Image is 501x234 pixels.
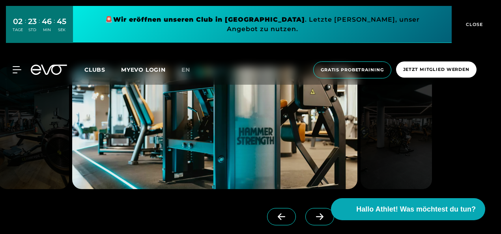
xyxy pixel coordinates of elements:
[311,61,394,78] a: Gratis Probetraining
[84,66,105,73] span: Clubs
[25,17,26,37] div: :
[72,67,357,189] img: evofitness
[28,16,37,27] div: 23
[13,27,23,33] div: TAGE
[42,27,52,33] div: MIN
[464,21,483,28] span: CLOSE
[28,27,37,33] div: STD
[39,17,40,37] div: :
[181,65,200,74] a: en
[13,16,23,27] div: 02
[331,198,485,220] button: Hallo Athlet! Was möchtest du tun?
[361,67,432,189] img: evofitness
[394,61,479,78] a: Jetzt Mitglied werden
[181,66,190,73] span: en
[84,66,121,73] a: Clubs
[452,6,495,43] button: CLOSE
[57,27,66,33] div: SEK
[42,16,52,27] div: 46
[57,16,66,27] div: 45
[356,204,476,215] span: Hallo Athlet! Was möchtest du tun?
[321,67,384,73] span: Gratis Probetraining
[403,66,469,73] span: Jetzt Mitglied werden
[54,17,55,37] div: :
[121,66,166,73] a: MYEVO LOGIN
